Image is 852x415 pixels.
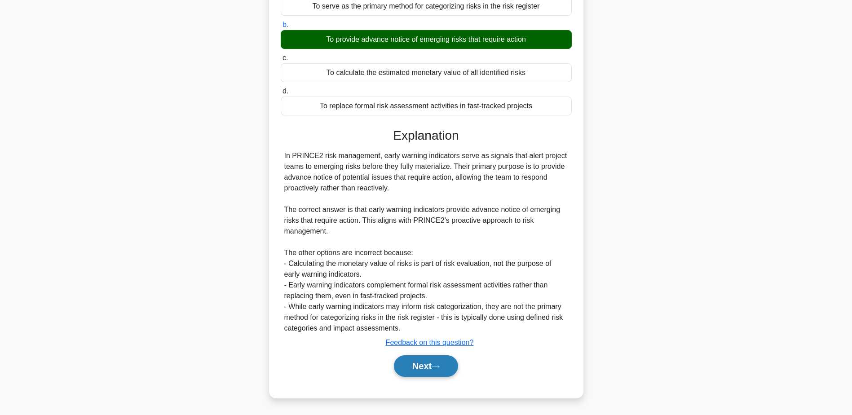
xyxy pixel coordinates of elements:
[284,150,568,334] div: In PRINCE2 risk management, early warning indicators serve as signals that alert project teams to...
[283,54,288,62] span: c.
[281,30,572,49] div: To provide advance notice of emerging risks that require action
[394,355,458,377] button: Next
[281,97,572,115] div: To replace formal risk assessment activities in fast-tracked projects
[286,128,566,143] h3: Explanation
[283,21,288,28] span: b.
[281,63,572,82] div: To calculate the estimated monetary value of all identified risks
[386,339,474,346] a: Feedback on this question?
[283,87,288,95] span: d.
